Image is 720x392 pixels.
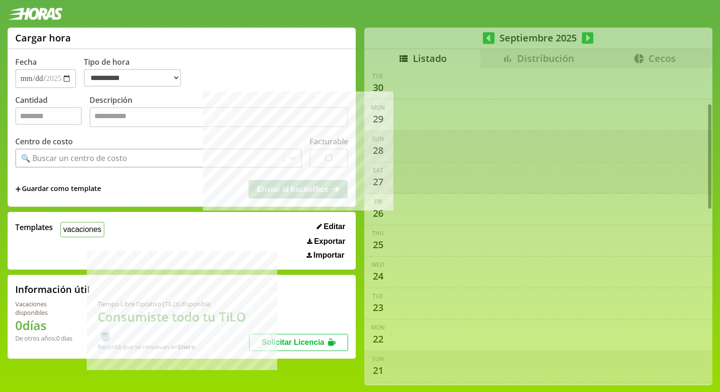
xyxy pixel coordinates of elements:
[15,107,82,125] input: Cantidad
[15,136,73,147] label: Centro de costo
[90,95,348,130] label: Descripción
[84,57,189,88] label: Tipo de hora
[314,222,348,231] button: Editar
[98,308,250,342] h1: Consumiste todo tu TiLO 🍵
[15,184,101,194] span: +Guardar como template
[313,251,344,260] span: Importar
[15,317,75,334] h1: 0 días
[261,338,324,346] span: Solicitar Licencia
[98,342,250,351] div: Recordá que se renuevan en
[84,69,181,87] select: Tipo de hora
[324,222,345,231] span: Editar
[15,283,90,296] h2: Información útil
[15,31,71,44] h1: Cargar hora
[314,237,345,246] span: Exportar
[15,57,37,67] label: Fecha
[15,300,75,317] div: Vacaciones disponibles
[178,342,195,351] b: Enero
[15,334,75,342] div: De otros años: 0 días
[15,95,90,130] label: Cantidad
[21,153,127,163] div: 🔍 Buscar un centro de costo
[249,334,348,351] button: Solicitar Licencia
[304,237,348,246] button: Exportar
[90,107,348,127] textarea: Descripción
[310,136,348,147] label: Facturable
[98,300,250,308] div: Tiempo Libre Optativo (TiLO) disponible
[60,222,104,237] button: vacaciones
[15,184,21,194] span: +
[8,8,63,20] img: logotipo
[15,222,53,232] span: Templates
